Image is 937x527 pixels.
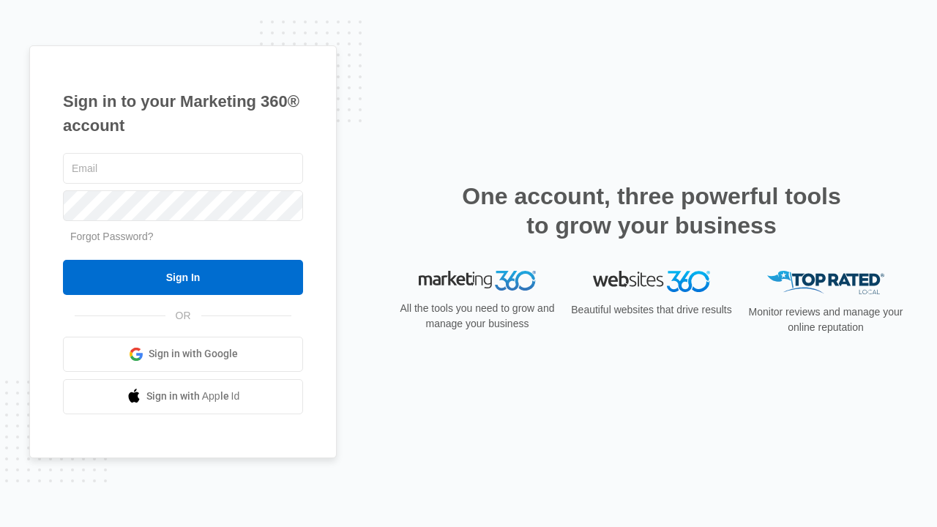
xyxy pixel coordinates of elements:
[593,271,710,292] img: Websites 360
[570,302,733,318] p: Beautiful websites that drive results
[395,301,559,332] p: All the tools you need to grow and manage your business
[744,304,908,335] p: Monitor reviews and manage your online reputation
[63,153,303,184] input: Email
[63,337,303,372] a: Sign in with Google
[63,260,303,295] input: Sign In
[767,271,884,295] img: Top Rated Local
[165,308,201,324] span: OR
[63,89,303,138] h1: Sign in to your Marketing 360® account
[149,346,238,362] span: Sign in with Google
[419,271,536,291] img: Marketing 360
[70,231,154,242] a: Forgot Password?
[63,379,303,414] a: Sign in with Apple Id
[458,182,845,240] h2: One account, three powerful tools to grow your business
[146,389,240,404] span: Sign in with Apple Id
